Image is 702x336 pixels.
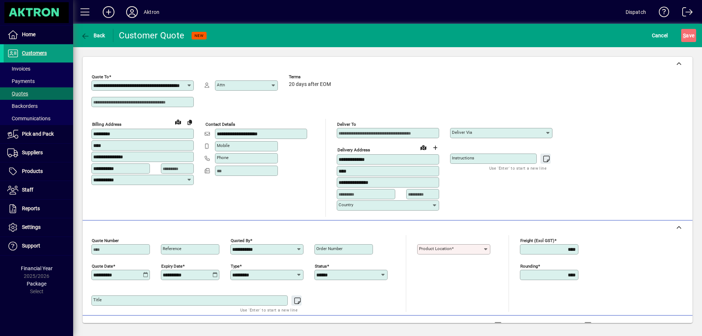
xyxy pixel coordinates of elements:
[289,75,333,79] span: Terms
[27,281,46,287] span: Package
[22,224,41,230] span: Settings
[7,78,35,84] span: Payments
[7,116,50,121] span: Communications
[93,297,102,302] mat-label: Title
[652,30,668,41] span: Cancel
[22,150,43,155] span: Suppliers
[452,155,474,161] mat-label: Instructions
[626,6,646,18] div: Dispatch
[4,26,73,44] a: Home
[429,142,441,154] button: Choose address
[520,263,538,268] mat-label: Rounding
[316,246,343,251] mat-label: Order number
[441,320,479,331] span: Product History
[240,306,298,314] mat-hint: Use 'Enter' to start a new line
[683,30,694,41] span: ave
[520,238,554,243] mat-label: Freight (excl GST)
[184,116,196,128] button: Copy to Delivery address
[7,103,38,109] span: Backorders
[22,168,43,174] span: Products
[289,82,331,87] span: 20 days after EOM
[419,246,452,251] mat-label: Product location
[161,263,182,268] mat-label: Expiry date
[315,263,327,268] mat-label: Status
[217,155,229,160] mat-label: Phone
[119,30,185,41] div: Customer Quote
[163,246,181,251] mat-label: Reference
[681,29,696,42] button: Save
[172,116,184,128] a: View on map
[4,237,73,255] a: Support
[438,319,482,332] button: Product History
[22,187,33,193] span: Staff
[92,263,113,268] mat-label: Quote date
[4,200,73,218] a: Reports
[4,181,73,199] a: Staff
[217,143,230,148] mat-label: Mobile
[81,33,105,38] span: Back
[22,31,35,37] span: Home
[4,112,73,125] a: Communications
[418,141,429,153] a: View on map
[195,33,204,38] span: NEW
[7,66,30,72] span: Invoices
[639,319,676,332] button: Product
[4,125,73,143] a: Pick and Pack
[683,33,686,38] span: S
[4,63,73,75] a: Invoices
[144,6,159,18] div: Aktron
[643,320,672,331] span: Product
[489,164,547,172] mat-hint: Use 'Enter' to start a new line
[92,74,109,79] mat-label: Quote To
[4,144,73,162] a: Suppliers
[22,131,54,137] span: Pick and Pack
[4,75,73,87] a: Payments
[231,238,250,243] mat-label: Quoted by
[4,87,73,100] a: Quotes
[217,82,225,87] mat-label: Attn
[21,265,53,271] span: Financial Year
[22,205,40,211] span: Reports
[92,238,119,243] mat-label: Quote number
[231,263,239,268] mat-label: Type
[4,162,73,181] a: Products
[650,29,670,42] button: Cancel
[4,100,73,112] a: Backorders
[22,50,47,56] span: Customers
[653,1,669,25] a: Knowledge Base
[97,5,120,19] button: Add
[337,122,356,127] mat-label: Deliver To
[503,322,571,329] label: Show Line Volumes/Weights
[339,202,353,207] mat-label: Country
[73,29,113,42] app-page-header-button: Back
[79,29,107,42] button: Back
[677,1,693,25] a: Logout
[4,218,73,237] a: Settings
[120,5,144,19] button: Profile
[593,322,635,329] label: Show Cost/Profit
[22,243,40,249] span: Support
[452,130,472,135] mat-label: Deliver via
[7,91,28,97] span: Quotes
